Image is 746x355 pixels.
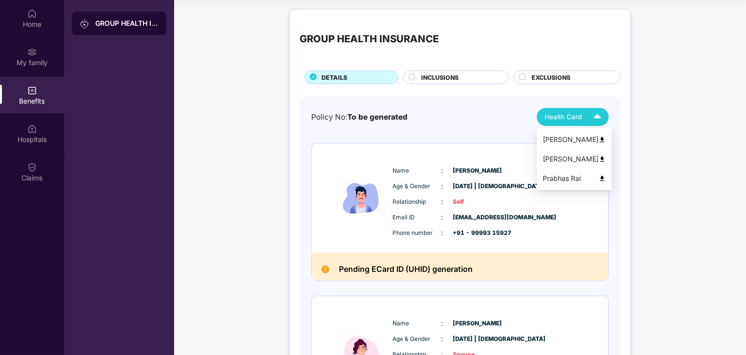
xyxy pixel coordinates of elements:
[453,319,502,328] span: [PERSON_NAME]
[537,108,609,126] button: Health Card
[453,182,502,191] span: [DATE] | [DEMOGRAPHIC_DATA]
[453,197,502,207] span: Self
[27,9,37,18] img: svg+xml;base64,PHN2ZyBpZD0iSG9tZSIgeG1sbnM9Imh0dHA6Ly93d3cudzMub3JnLzIwMDAvc3ZnIiB3aWR0aD0iMjAiIG...
[599,136,606,143] img: svg+xml;base64,PHN2ZyB4bWxucz0iaHR0cDovL3d3dy53My5vcmcvMjAwMC9zdmciIHdpZHRoPSI0OCIgaGVpZ2h0PSI0OC...
[599,156,606,163] img: svg+xml;base64,PHN2ZyB4bWxucz0iaHR0cDovL3d3dy53My5vcmcvMjAwMC9zdmciIHdpZHRoPSI0OCIgaGVpZ2h0PSI0OC...
[393,166,442,176] span: Name
[442,196,444,207] span: :
[589,108,606,125] img: Icuh8uwCUCF+XjCZyLQsAKiDCM9HiE6CMYmKQaPGkZKaA32CAAACiQcFBJY0IsAAAAASUVORK5CYII=
[393,213,442,222] span: Email ID
[442,181,444,192] span: :
[347,112,408,122] span: To be generated
[339,263,473,276] h2: Pending ECard ID (UHID) generation
[311,111,408,123] div: Policy No:
[599,175,606,182] img: svg+xml;base64,PHN2ZyB4bWxucz0iaHR0cDovL3d3dy53My5vcmcvMjAwMC9zdmciIHdpZHRoPSI0OCIgaGVpZ2h0PSI0OC...
[27,162,37,172] img: svg+xml;base64,PHN2ZyBpZD0iQ2xhaW0iIHhtbG5zPSJodHRwOi8vd3d3LnczLm9yZy8yMDAwL3N2ZyIgd2lkdGg9IjIwIi...
[442,165,444,176] span: :
[393,335,442,344] span: Age & Gender
[393,197,442,207] span: Relationship
[543,154,606,164] div: [PERSON_NAME]
[393,229,442,238] span: Phone number
[532,73,570,82] span: EXCLUSIONS
[442,334,444,344] span: :
[393,182,442,191] span: Age & Gender
[321,73,347,82] span: DETAILS
[332,155,391,241] img: icon
[545,112,582,122] span: Health Card
[80,19,89,29] img: svg+xml;base64,PHN2ZyB3aWR0aD0iMjAiIGhlaWdodD0iMjAiIHZpZXdCb3g9IjAgMCAyMCAyMCIgZmlsbD0ibm9uZSIgeG...
[543,173,606,184] div: Prabhas Rai
[95,18,159,28] div: GROUP HEALTH INSURANCE
[442,212,444,223] span: :
[300,31,439,47] div: GROUP HEALTH INSURANCE
[543,134,606,145] div: [PERSON_NAME]
[393,319,442,328] span: Name
[27,47,37,57] img: svg+xml;base64,PHN2ZyB3aWR0aD0iMjAiIGhlaWdodD0iMjAiIHZpZXdCb3g9IjAgMCAyMCAyMCIgZmlsbD0ibm9uZSIgeG...
[421,73,459,82] span: INCLUSIONS
[442,318,444,329] span: :
[321,266,329,273] img: Pending
[27,86,37,95] img: svg+xml;base64,PHN2ZyBpZD0iQmVuZWZpdHMiIHhtbG5zPSJodHRwOi8vd3d3LnczLm9yZy8yMDAwL3N2ZyIgd2lkdGg9Ij...
[453,166,502,176] span: [PERSON_NAME]
[442,228,444,238] span: :
[453,229,502,238] span: +91 - 99993 15927
[27,124,37,134] img: svg+xml;base64,PHN2ZyBpZD0iSG9zcGl0YWxzIiB4bWxucz0iaHR0cDovL3d3dy53My5vcmcvMjAwMC9zdmciIHdpZHRoPS...
[453,213,502,222] span: [EMAIL_ADDRESS][DOMAIN_NAME]
[453,335,502,344] span: [DATE] | [DEMOGRAPHIC_DATA]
